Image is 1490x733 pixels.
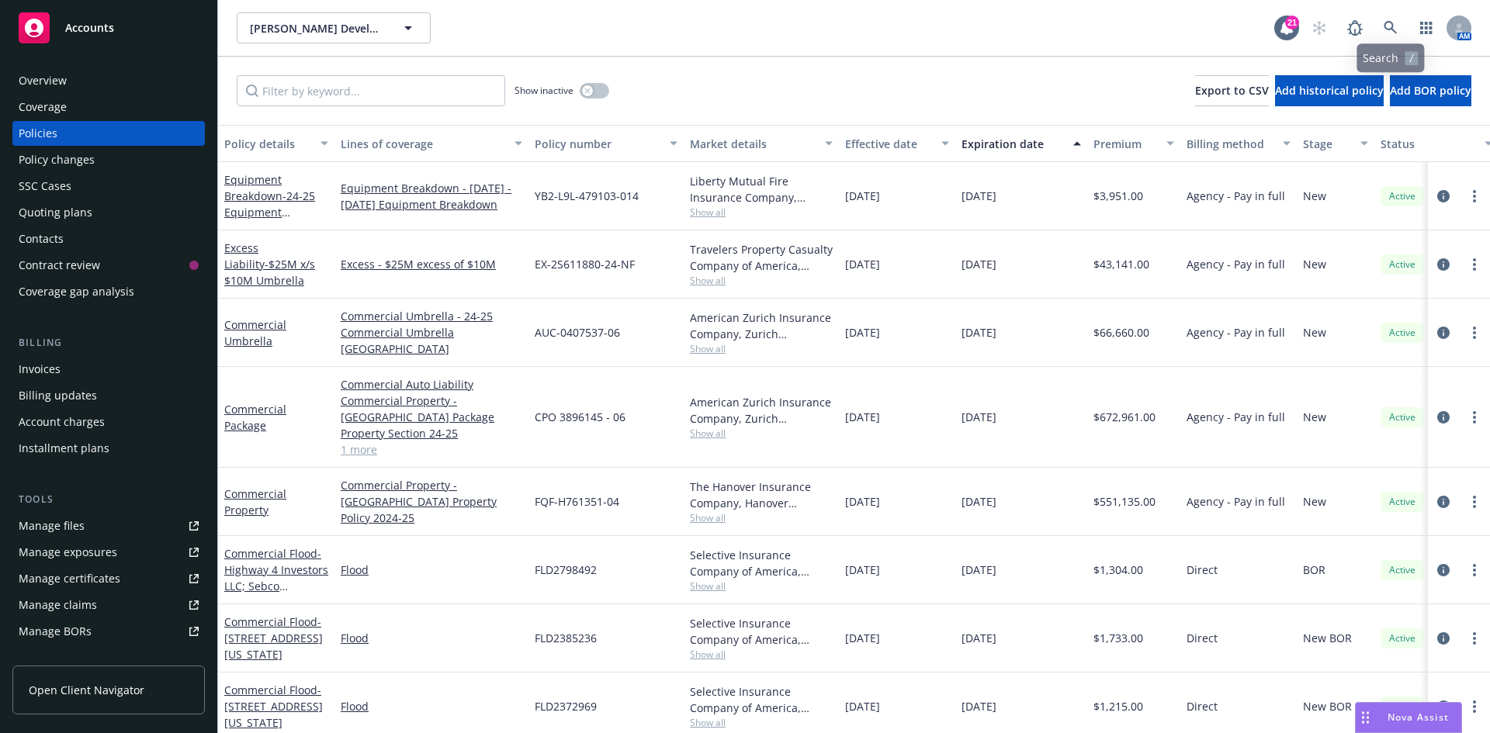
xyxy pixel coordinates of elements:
[12,566,205,591] a: Manage certificates
[535,409,625,425] span: CPO 3896145 - 06
[12,200,205,225] a: Quoting plans
[224,257,315,288] span: - $25M x/s $10M Umbrella
[19,357,61,382] div: Invoices
[1180,125,1297,162] button: Billing method
[1285,16,1299,29] div: 21
[12,410,205,434] a: Account charges
[12,279,205,304] a: Coverage gap analysis
[1411,12,1442,43] a: Switch app
[515,84,573,97] span: Show inactive
[1275,75,1384,106] button: Add historical policy
[341,308,522,357] a: Commercial Umbrella - 24-25 Commercial Umbrella [GEOGRAPHIC_DATA]
[535,136,660,152] div: Policy number
[341,376,522,392] a: Commercial Auto Liability
[12,68,205,93] a: Overview
[250,20,384,36] span: [PERSON_NAME] Development Company LLC
[1093,698,1143,714] span: $1,215.00
[1303,562,1325,578] span: BOR
[1387,189,1418,203] span: Active
[535,562,597,578] span: FLD2798492
[690,342,833,355] span: Show all
[1303,324,1326,341] span: New
[12,540,205,565] a: Manage exposures
[224,317,286,348] a: Commercial Umbrella
[1304,12,1335,43] a: Start snowing
[224,402,286,433] a: Commercial Package
[690,173,833,206] div: Liberty Mutual Fire Insurance Company, Liberty Mutual
[29,682,144,698] span: Open Client Navigator
[341,477,522,526] a: Commercial Property - [GEOGRAPHIC_DATA] Property Policy 2024-25
[690,615,833,648] div: Selective Insurance Company of America, Selective Insurance Group
[535,493,619,510] span: FQF-H761351-04
[19,68,67,93] div: Overview
[1381,136,1475,152] div: Status
[1187,562,1218,578] span: Direct
[962,324,996,341] span: [DATE]
[845,562,880,578] span: [DATE]
[19,226,64,251] div: Contacts
[12,593,205,617] a: Manage claims
[1093,409,1156,425] span: $672,961.00
[12,357,205,382] a: Invoices
[535,324,620,341] span: AUC-0407537-06
[12,383,205,408] a: Billing updates
[690,136,816,152] div: Market details
[12,335,205,351] div: Billing
[535,698,597,714] span: FLD2372969
[1093,493,1156,510] span: $551,135.00
[1388,711,1449,724] span: Nova Assist
[1434,255,1453,274] a: circleInformation
[19,200,92,225] div: Quoting plans
[12,253,205,278] a: Contract review
[224,188,315,236] span: - 24-25 Equipment Breakdown
[19,174,71,199] div: SSC Cases
[19,566,120,591] div: Manage certificates
[690,206,833,219] span: Show all
[12,226,205,251] a: Contacts
[690,394,833,427] div: American Zurich Insurance Company, Zurich Insurance Group
[1303,256,1326,272] span: New
[1087,125,1180,162] button: Premium
[1465,493,1484,511] a: more
[224,546,328,610] a: Commercial Flood
[690,547,833,579] div: Selective Insurance Company of America, Selective Insurance Group
[690,648,833,661] span: Show all
[12,95,205,119] a: Coverage
[12,619,205,644] a: Manage BORs
[1375,12,1406,43] a: Search
[962,188,996,204] span: [DATE]
[19,619,92,644] div: Manage BORs
[535,630,597,646] span: FLD2385236
[1434,408,1453,427] a: circleInformation
[224,614,323,662] a: Commercial Flood
[1187,630,1218,646] span: Direct
[19,383,97,408] div: Billing updates
[962,698,996,714] span: [DATE]
[1434,697,1453,716] a: circleInformation
[1390,83,1471,98] span: Add BOR policy
[341,630,522,646] a: Flood
[1093,188,1143,204] span: $3,951.00
[845,493,880,510] span: [DATE]
[1434,561,1453,579] a: circleInformation
[1093,136,1157,152] div: Premium
[845,630,880,646] span: [DATE]
[341,562,522,578] a: Flood
[1465,255,1484,274] a: more
[65,22,114,34] span: Accounts
[1187,136,1273,152] div: Billing method
[962,136,1064,152] div: Expiration date
[1275,83,1384,98] span: Add historical policy
[1303,188,1326,204] span: New
[19,410,105,434] div: Account charges
[237,75,505,106] input: Filter by keyword...
[962,562,996,578] span: [DATE]
[845,324,880,341] span: [DATE]
[962,256,996,272] span: [DATE]
[1387,563,1418,577] span: Active
[1339,12,1370,43] a: Report a Bug
[1303,698,1352,714] span: New BOR
[690,274,833,287] span: Show all
[1434,629,1453,648] a: circleInformation
[690,309,833,342] div: American Zurich Insurance Company, Zurich Insurance Group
